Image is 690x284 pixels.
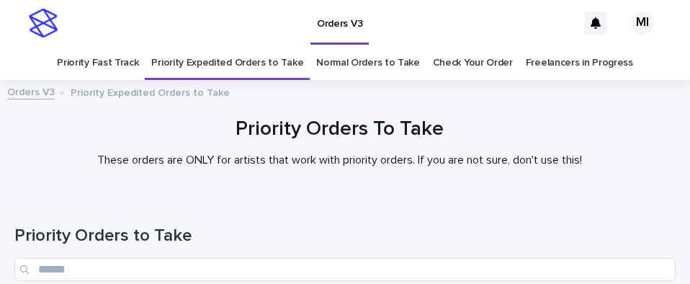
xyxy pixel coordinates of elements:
[7,83,55,99] a: Orders V3
[29,9,58,37] img: stacker-logo-s-only.png
[52,154,628,167] p: These orders are ONLY for artists that work with priority orders. If you are not sure, don't use ...
[526,46,633,80] a: Freelancers in Progress
[57,46,138,80] a: Priority Fast Track
[14,258,676,281] input: Search
[316,46,420,80] a: Normal Orders to Take
[71,84,230,99] p: Priority Expedited Orders to Take
[433,46,513,80] a: Check Your Order
[14,117,665,142] h1: Priority Orders To Take
[631,12,654,35] div: MI
[14,226,676,247] h1: Priority Orders to Take
[151,46,303,80] a: Priority Expedited Orders to Take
